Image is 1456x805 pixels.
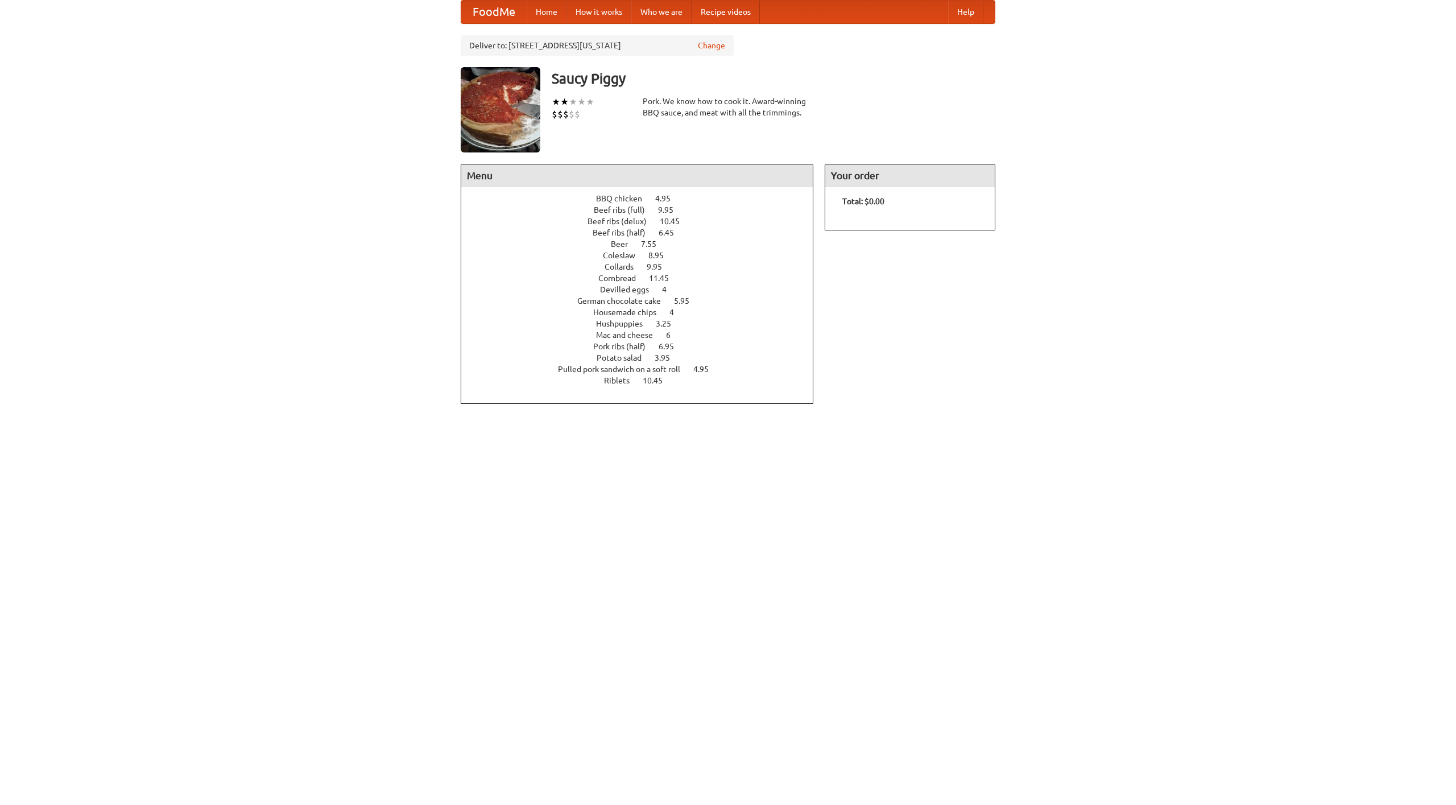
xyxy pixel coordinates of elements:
span: Beef ribs (delux) [588,217,658,226]
a: Help [948,1,983,23]
span: 4 [669,308,685,317]
span: 11.45 [649,274,680,283]
span: Potato salad [597,353,653,362]
li: $ [552,108,557,121]
li: ★ [560,96,569,108]
span: 3.25 [656,319,682,328]
span: Hushpuppies [596,319,654,328]
a: Housemade chips 4 [593,308,695,317]
a: German chocolate cake 5.95 [577,296,710,306]
a: Hushpuppies 3.25 [596,319,692,328]
a: Potato salad 3.95 [597,353,691,362]
a: Coleslaw 8.95 [603,251,685,260]
a: Pork ribs (half) 6.95 [593,342,695,351]
span: 4.95 [693,365,720,374]
a: FoodMe [461,1,527,23]
span: Beef ribs (full) [594,205,656,214]
span: Devilled eggs [600,285,660,294]
div: Pork. We know how to cook it. Award-winning BBQ sauce, and meat with all the trimmings. [643,96,813,118]
li: $ [569,108,574,121]
a: Beef ribs (half) 6.45 [593,228,695,237]
span: Riblets [604,376,641,385]
a: How it works [566,1,631,23]
span: 9.95 [647,262,673,271]
span: 9.95 [658,205,685,214]
a: Who we are [631,1,692,23]
span: Beer [611,240,639,249]
span: Cornbread [598,274,647,283]
span: Housemade chips [593,308,668,317]
a: Pulled pork sandwich on a soft roll 4.95 [558,365,730,374]
span: 10.45 [660,217,691,226]
div: Deliver to: [STREET_ADDRESS][US_STATE] [461,35,734,56]
span: 4.95 [655,194,682,203]
a: Beer 7.55 [611,240,677,249]
a: Cornbread 11.45 [598,274,690,283]
h4: Menu [461,164,813,187]
h4: Your order [825,164,995,187]
span: Pork ribs (half) [593,342,657,351]
span: BBQ chicken [596,194,653,203]
a: Recipe videos [692,1,760,23]
span: 10.45 [643,376,674,385]
span: 5.95 [674,296,701,306]
li: $ [574,108,580,121]
li: $ [563,108,569,121]
li: $ [557,108,563,121]
b: Total: $0.00 [842,197,884,206]
span: Pulled pork sandwich on a soft roll [558,365,692,374]
span: 6.95 [659,342,685,351]
a: Riblets 10.45 [604,376,684,385]
li: ★ [577,96,586,108]
span: Mac and cheese [596,331,664,340]
a: Devilled eggs 4 [600,285,688,294]
span: Collards [605,262,645,271]
a: Beef ribs (full) 9.95 [594,205,694,214]
a: Home [527,1,566,23]
a: BBQ chicken 4.95 [596,194,692,203]
li: ★ [586,96,594,108]
span: Beef ribs (half) [593,228,657,237]
li: ★ [569,96,577,108]
span: 6 [666,331,682,340]
span: German chocolate cake [577,296,672,306]
span: 8.95 [648,251,675,260]
a: Mac and cheese 6 [596,331,692,340]
a: Beef ribs (delux) 10.45 [588,217,701,226]
span: 3.95 [655,353,681,362]
span: 4 [662,285,678,294]
li: ★ [552,96,560,108]
span: 7.55 [641,240,668,249]
span: 6.45 [659,228,685,237]
h3: Saucy Piggy [552,67,995,90]
img: angular.jpg [461,67,540,152]
a: Collards 9.95 [605,262,683,271]
a: Change [698,40,725,51]
span: Coleslaw [603,251,647,260]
